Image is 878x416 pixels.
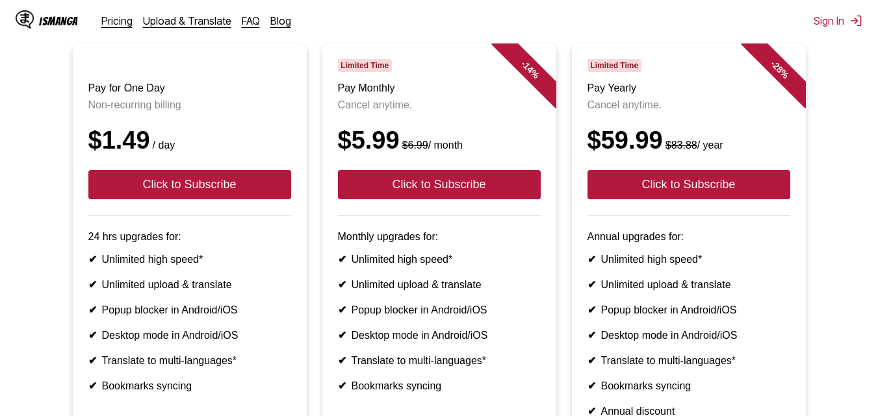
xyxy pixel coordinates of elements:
b: ✔ [88,355,97,366]
li: Translate to multi-languages* [338,354,541,367]
b: ✔ [587,355,596,366]
p: Cancel anytime. [587,99,790,111]
p: Annual upgrades for: [587,231,790,243]
li: Popup blocker in Android/iOS [338,304,541,316]
b: ✔ [587,380,596,391]
a: FAQ [242,14,260,27]
b: ✔ [338,380,346,391]
b: ✔ [587,304,596,315]
img: Sign out [849,14,862,27]
li: Unlimited upload & translate [587,278,790,291]
b: ✔ [338,355,346,366]
h3: Pay Yearly [587,82,790,94]
button: Click to Subscribe [88,170,291,199]
a: Upload & Translate [143,14,231,27]
div: - 28 % [740,31,818,108]
li: Unlimited upload & translate [88,278,291,291]
a: Blog [270,14,291,27]
b: ✔ [587,279,596,290]
h3: Pay Monthly [338,82,541,94]
button: Click to Subscribe [587,170,790,199]
li: Bookmarks syncing [338,380,541,392]
li: Bookmarks syncing [587,380,790,392]
s: $6.99 [402,140,428,151]
li: Desktop mode in Android/iOS [587,329,790,341]
button: Click to Subscribe [338,170,541,199]
h3: Pay for One Day [88,82,291,94]
b: ✔ [88,330,97,341]
p: Non-recurring billing [88,99,291,111]
small: / day [150,140,175,151]
a: IsManga LogoIsManga [16,10,101,31]
b: ✔ [88,279,97,290]
small: / month [400,140,463,151]
b: ✔ [338,304,346,315]
li: Translate to multi-languages* [88,354,291,367]
img: IsManga Logo [16,10,34,29]
b: ✔ [338,330,346,341]
li: Desktop mode in Android/iOS [338,329,541,341]
li: Unlimited high speed* [338,253,541,265]
li: Unlimited high speed* [587,253,790,265]
p: 24 hrs upgrades for: [88,231,291,243]
span: Limited Time [587,59,641,72]
li: Desktop mode in Android/iOS [88,329,291,341]
s: $83.88 [665,140,697,151]
small: / year [663,140,723,151]
p: Monthly upgrades for: [338,231,541,243]
b: ✔ [88,380,97,391]
span: Limited Time [338,59,392,72]
div: - 14 % [491,31,569,108]
li: Unlimited high speed* [88,253,291,265]
li: Unlimited upload & translate [338,278,541,291]
li: Bookmarks syncing [88,380,291,392]
b: ✔ [88,304,97,315]
b: ✔ [88,254,97,265]
b: ✔ [338,279,346,290]
div: $59.99 [587,127,790,154]
li: Popup blocker in Android/iOS [88,304,291,316]
li: Popup blocker in Android/iOS [587,304,790,316]
li: Translate to multi-languages* [587,354,790,367]
b: ✔ [587,330,596,341]
b: ✔ [338,254,346,265]
div: IsManga [39,15,78,27]
p: Cancel anytime. [338,99,541,111]
div: $1.49 [88,127,291,154]
a: Pricing [101,14,133,27]
div: $5.99 [338,127,541,154]
b: ✔ [587,254,596,265]
button: Sign In [814,14,862,27]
